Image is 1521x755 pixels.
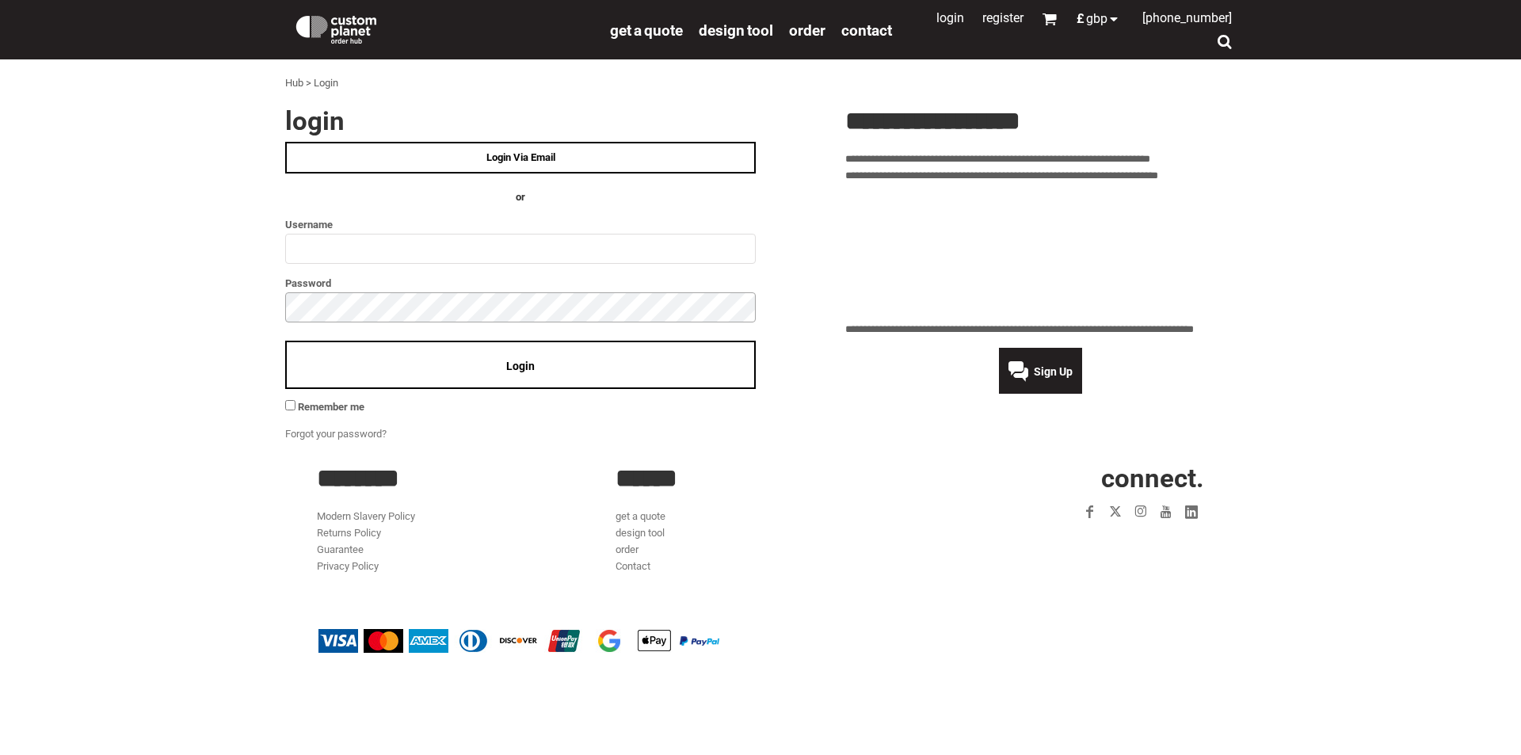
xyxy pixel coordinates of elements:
div: > [306,75,311,92]
a: Modern Slavery Policy [317,510,415,522]
img: Visa [318,629,358,653]
a: Custom Planet [285,4,602,51]
a: Guarantee [317,543,364,555]
span: get a quote [610,21,683,40]
label: Username [285,215,756,234]
a: design tool [616,527,665,539]
span: Login [506,360,535,372]
img: China UnionPay [544,629,584,653]
span: order [789,21,825,40]
h4: OR [285,189,756,206]
h2: Login [285,108,756,134]
a: Forgot your password? [285,428,387,440]
span: GBP [1086,13,1107,25]
iframe: Customer reviews powered by Trustpilot [985,534,1204,553]
img: PayPal [680,636,719,646]
img: Custom Planet [293,12,379,44]
span: design tool [699,21,773,40]
img: American Express [409,629,448,653]
img: Apple Pay [635,629,674,653]
a: Register [982,10,1024,25]
input: Remember me [285,400,295,410]
label: Password [285,274,756,292]
a: get a quote [610,21,683,39]
h2: CONNECT. [915,465,1204,491]
span: Remember me [298,401,364,413]
span: £ [1077,13,1086,25]
a: Privacy Policy [317,560,379,572]
iframe: Customer reviews powered by Trustpilot [845,193,1236,312]
a: Returns Policy [317,527,381,539]
a: Contact [616,560,650,572]
a: order [789,21,825,39]
a: Login [936,10,964,25]
img: Diners Club [454,629,494,653]
a: get a quote [616,510,665,522]
a: Hub [285,77,303,89]
div: Login [314,75,338,92]
a: design tool [699,21,773,39]
img: Google Pay [589,629,629,653]
a: Login Via Email [285,142,756,173]
span: Contact [841,21,892,40]
img: Discover [499,629,539,653]
a: Contact [841,21,892,39]
span: Login Via Email [486,151,555,163]
a: order [616,543,639,555]
span: [PHONE_NUMBER] [1142,10,1232,25]
img: Mastercard [364,629,403,653]
span: Sign Up [1034,365,1073,378]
